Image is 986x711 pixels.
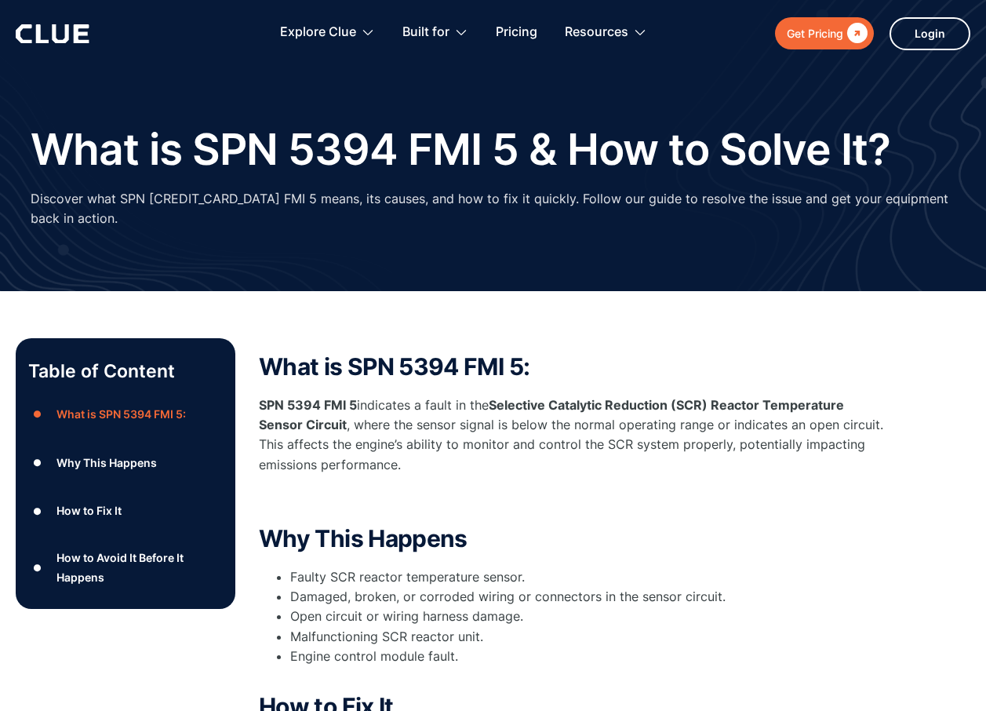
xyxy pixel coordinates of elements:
div: What is SPN 5394 FMI 5: [56,404,186,424]
p: Discover what SPN [CREDIT_CARD_DATA] FMI 5 means, its causes, and how to fix it quickly. Follow o... [31,189,956,228]
div:  [843,24,868,43]
div: ● [28,451,47,475]
strong: What is SPN 5394 FMI 5: [259,352,529,381]
div: How to Fix It [56,501,122,520]
li: Damaged, broken, or corroded wiring or connectors in the sensor circuit. [290,587,886,607]
div: Resources [565,8,647,57]
a: Login [890,17,970,50]
div: Explore Clue [280,8,356,57]
div: How to Avoid It Before It Happens [56,548,223,587]
a: ●How to Fix It [28,499,223,523]
div: Why This Happens [56,453,157,472]
a: Pricing [496,8,537,57]
a: ●How to Avoid It Before It Happens [28,548,223,587]
a: ●Why This Happens [28,451,223,475]
a: ●What is SPN 5394 FMI 5: [28,403,223,426]
p: ‍ [259,490,886,510]
strong: Selective Catalytic Reduction (SCR) Reactor Temperature Sensor Circuit [259,397,844,432]
strong: Why This Happens [259,524,468,552]
a: Get Pricing [775,17,874,49]
div: ● [28,403,47,426]
strong: SPN 5394 FMI 5 [259,397,357,413]
li: Open circuit or wiring harness damage. [290,607,886,626]
div: Explore Clue [280,8,375,57]
div: Built for [402,8,449,57]
h1: What is SPN 5394 FMI 5 & How to Solve It? [31,126,891,173]
li: Malfunctioning SCR reactor unit. [290,627,886,647]
div: Built for [402,8,468,57]
div: ● [28,556,47,579]
div: Get Pricing [787,24,843,43]
div: Resources [565,8,628,57]
li: Engine control module fault. [290,647,886,686]
div: ● [28,499,47,523]
p: indicates a fault in the , where the sensor signal is below the normal operating range or indicat... [259,396,886,475]
p: Table of Content [28,359,223,384]
li: Faulty SCR reactor temperature sensor. [290,567,886,587]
